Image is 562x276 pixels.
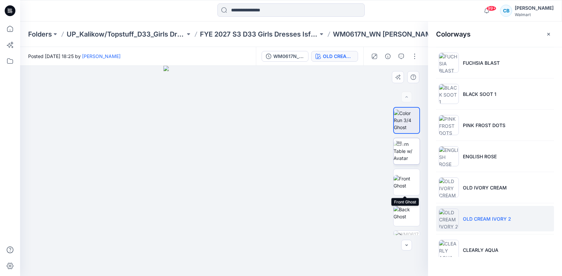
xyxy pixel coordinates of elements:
p: PINK FROST DOTS [463,122,505,129]
div: CB [500,5,512,17]
img: OLD CREAM IVORY 2 [439,209,459,229]
p: OLD IVORY CREAM [463,184,507,191]
img: Back Ghost [394,206,420,220]
button: Details [382,51,393,62]
a: UP_Kalikow/Topstuff_D33_Girls Dresses [67,30,185,39]
p: BLACK SOOT 1 [463,91,496,98]
img: Turn Table w/ Avatar [394,141,420,162]
img: WM0617N_WN SS TUTU DRESS OLD CREAM IVORY 2 [394,231,420,257]
img: PINK FROST DOTS [439,115,459,135]
img: eyJhbGciOiJIUzI1NiIsImtpZCI6IjAiLCJzbHQiOiJzZXMiLCJ0eXAiOiJKV1QifQ.eyJkYXRhIjp7InR5cGUiOiJzdG9yYW... [163,66,285,276]
img: BLACK SOOT 1 [439,84,459,104]
img: ENGLISH ROSE [439,146,459,166]
img: OLD IVORY CREAM [439,177,459,198]
h2: Colorways [436,30,471,38]
div: [PERSON_NAME] [515,4,554,12]
a: FYE 2027 S3 D33 Girls Dresses Isfel/Topstuff [200,30,319,39]
button: WM0617N_WN [PERSON_NAME] DRESS [262,51,308,62]
img: Front Ghost [394,175,420,189]
p: FUCHSIA BLAST [463,59,500,66]
p: OLD CREAM IVORY 2 [463,215,511,222]
span: 99+ [486,6,496,11]
img: Color Run 3/4 Ghost [394,110,419,131]
span: Posted [DATE] 18:25 by [28,53,121,60]
p: ENGLISH ROSE [463,153,497,160]
div: OLD CREAM IVORY 2 [323,53,354,60]
button: OLD CREAM IVORY 2 [311,51,358,62]
img: FUCHSIA BLAST [439,53,459,73]
a: [PERSON_NAME] [82,53,121,59]
a: Folders [28,30,52,39]
div: Walmart [515,12,554,17]
div: WM0617N_WN [PERSON_NAME] DRESS [273,53,304,60]
p: CLEARLY AQUA [463,246,498,254]
p: WM0617N_WN [PERSON_NAME] DRESS [333,30,451,39]
img: CLEARLY AQUA [439,240,459,260]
